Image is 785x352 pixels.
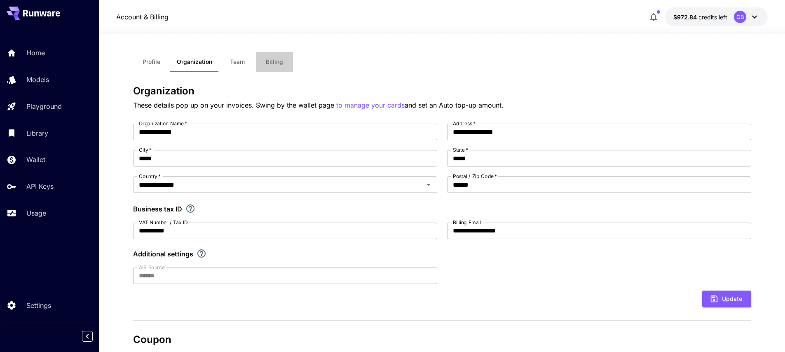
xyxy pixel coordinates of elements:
button: $972.83668OB [665,7,768,26]
button: Open [423,179,434,190]
span: These details pop up on your invoices. Swing by the wallet page [133,101,336,109]
span: Team [230,58,245,66]
p: Wallet [26,155,45,164]
label: Billing Email [453,219,481,226]
p: Settings [26,300,51,310]
nav: breadcrumb [116,12,169,22]
label: City [139,146,152,153]
h3: Organization [133,85,751,97]
p: Models [26,75,49,84]
p: Usage [26,208,46,218]
p: API Keys [26,181,54,191]
label: Address [453,120,476,127]
div: Collapse sidebar [88,329,99,344]
button: Collapse sidebar [82,331,93,342]
label: State [453,146,468,153]
svg: Explore additional customization settings [197,249,206,258]
span: $972.84 [673,14,698,21]
label: VAT Number / Tax ID [139,219,188,226]
label: AIR Source [139,264,164,271]
p: Playground [26,101,62,111]
div: OB [734,11,746,23]
span: Organization [177,58,212,66]
label: Organization Name [139,120,187,127]
label: Country [139,173,161,180]
span: Profile [143,58,160,66]
h3: Coupon [133,334,751,345]
p: Additional settings [133,249,193,259]
div: $972.83668 [673,13,727,21]
p: Library [26,128,48,138]
label: Postal / Zip Code [453,173,497,180]
p: Home [26,48,45,58]
p: Business tax ID [133,204,182,214]
svg: If you are a business tax registrant, please enter your business tax ID here. [185,204,195,214]
button: Update [702,291,751,307]
span: and set an Auto top-up amount. [405,101,504,109]
span: credits left [698,14,727,21]
a: Account & Billing [116,12,169,22]
span: Billing [266,58,283,66]
button: to manage your cards [336,100,405,110]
